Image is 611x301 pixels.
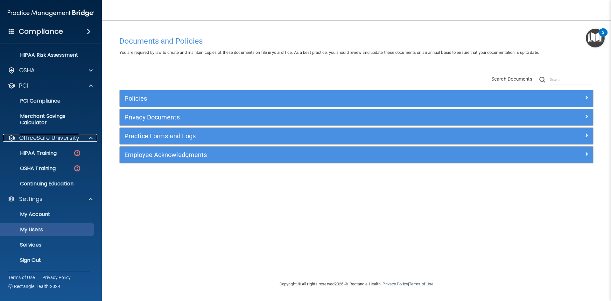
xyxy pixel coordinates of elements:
[8,7,94,19] img: PMB logo
[124,133,470,140] h5: Practice Forms and Logs
[19,27,63,36] h4: Compliance
[19,195,43,203] p: Settings
[73,149,81,157] img: danger-circle.6113f641.png
[124,151,470,158] h5: Employee Acknowledgments
[4,165,56,172] p: OSHA Training
[539,77,545,82] img: ic-search.3b580494.png
[240,274,473,294] div: Copyright © All rights reserved 2025 @ Rectangle Health | |
[586,29,605,47] button: Open Resource Center, 2 new notifications
[8,134,93,142] a: OfficeSafe University
[124,112,588,122] a: Privacy Documents
[501,256,603,281] iframe: Drift Widget Chat Controller
[4,181,91,187] p: Continuing Education
[8,283,60,290] span: Ⓒ Rectangle Health 2024
[42,274,71,281] a: Privacy Policy
[4,98,91,104] p: PCI Compliance
[124,95,470,102] h5: Policies
[4,242,91,248] p: Services
[4,257,91,263] p: Sign Out
[8,67,93,74] a: OSHA
[383,282,408,286] a: Privacy Policy
[124,131,588,141] a: Practice Forms and Logs
[4,226,91,233] p: My Users
[19,67,35,74] p: OSHA
[491,76,534,82] span: Search Documents:
[8,82,93,90] a: PCI
[4,150,57,156] p: HIPAA Training
[124,150,588,160] a: Employee Acknowledgments
[8,274,35,281] a: Terms of Use
[19,82,28,90] p: PCI
[4,52,91,58] p: HIPAA Risk Assessment
[124,114,470,121] h5: Privacy Documents
[73,164,81,172] img: danger-circle.6113f641.png
[119,37,593,45] h4: Documents and Policies
[8,195,93,203] a: Settings
[4,113,91,126] p: Merchant Savings Calculator
[124,93,588,104] a: Policies
[19,134,79,142] p: OfficeSafe University
[409,282,433,286] a: Terms of Use
[602,32,604,41] div: 2
[119,50,539,55] span: You are required by law to create and maintain copies of these documents on file in your office. ...
[4,211,91,218] p: My Account
[550,75,593,84] input: Search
